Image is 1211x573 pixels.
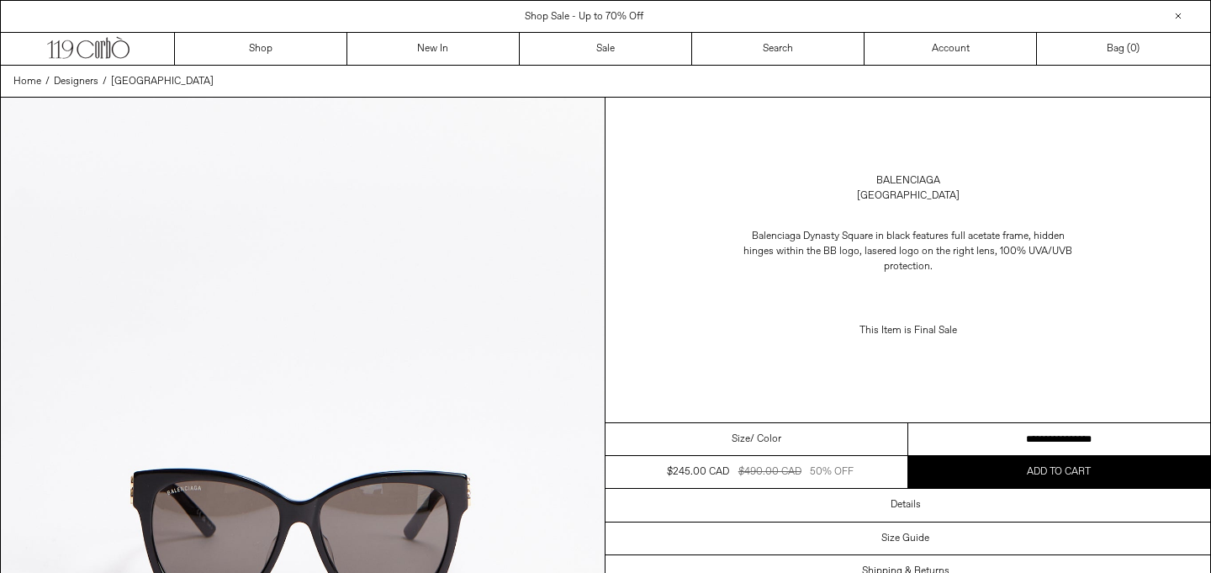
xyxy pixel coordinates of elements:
[857,188,960,204] div: [GEOGRAPHIC_DATA]
[13,75,41,88] span: Home
[881,533,929,544] h3: Size Guide
[738,464,801,480] div: $490.00 CAD
[103,74,107,89] span: /
[45,74,50,89] span: /
[750,432,781,447] span: / Color
[859,324,957,337] span: This Item is Final Sale
[876,173,940,188] a: Balenciaga
[525,10,643,24] a: Shop Sale - Up to 70% Off
[908,456,1211,488] button: Add to cart
[1130,41,1140,56] span: )
[1130,42,1136,56] span: 0
[111,74,214,89] a: [GEOGRAPHIC_DATA]
[1037,33,1209,65] a: Bag ()
[865,33,1037,65] a: Account
[732,432,750,447] span: Size
[891,499,921,511] h3: Details
[810,464,854,480] div: 50% OFF
[743,230,1072,273] span: Balenciaga Dynasty Square in black features full acetate frame, hidden hinges within the BB logo,...
[13,74,41,89] a: Home
[347,33,520,65] a: New In
[692,33,865,65] a: Search
[1027,465,1091,479] span: Add to cart
[54,74,98,89] a: Designers
[520,33,692,65] a: Sale
[111,75,214,88] span: [GEOGRAPHIC_DATA]
[667,464,729,480] div: $245.00 CAD
[175,33,347,65] a: Shop
[54,75,98,88] span: Designers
